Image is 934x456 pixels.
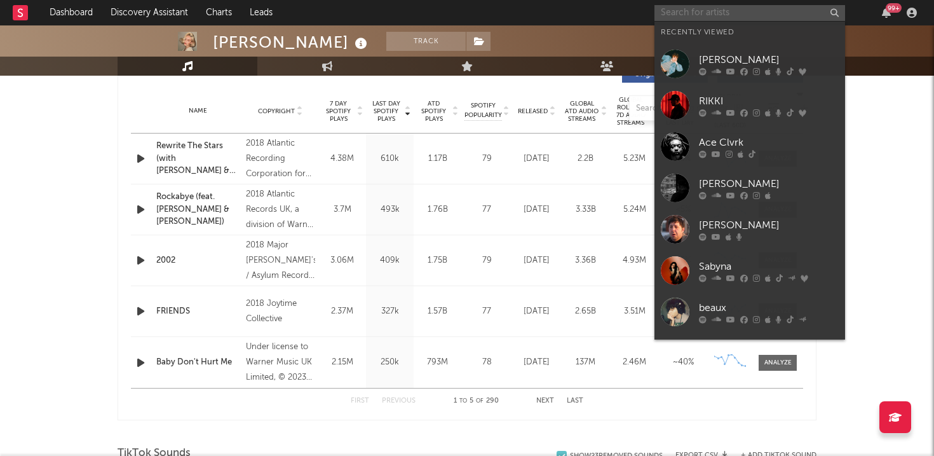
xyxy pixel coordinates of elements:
div: 2.65B [564,305,607,318]
div: [DATE] [515,356,558,369]
button: First [351,397,369,404]
div: [PERSON_NAME] [213,32,370,53]
div: 409k [369,254,410,267]
a: [PERSON_NAME] [654,167,845,209]
button: Track [386,32,466,51]
div: Recently Viewed [661,25,839,40]
button: Next [536,397,554,404]
button: Previous [382,397,416,404]
button: Last [567,397,583,404]
div: 1 5 290 [441,394,511,409]
div: [DATE] [515,305,558,318]
div: 2.46M [613,356,656,369]
div: 77 [464,305,509,318]
div: 3.33B [564,204,607,216]
div: [DATE] [515,153,558,165]
div: [DATE] [515,254,558,267]
div: 1.17B [417,153,458,165]
div: 2018 Major [PERSON_NAME]'s / Asylum Records, a division of Warner Music UK Limited with the excep... [246,238,315,284]
a: Rewrite The Stars (with [PERSON_NAME] & [PERSON_NAME]) [156,140,240,177]
div: 4.93M [613,254,656,267]
div: 250k [369,356,410,369]
a: [PERSON_NAME] [654,209,845,250]
div: [PERSON_NAME] [699,218,839,233]
div: 3.06M [321,254,363,267]
a: Rockabye (feat. [PERSON_NAME] & [PERSON_NAME]) [156,191,240,228]
div: [DATE] [515,204,558,216]
div: 2018 Atlantic Records UK, a division of Warner Music UK Limited. Tracks 1 & 11 (P) 2017 Atlantic ... [246,187,315,233]
div: Sabyna [699,259,839,274]
div: 2.15M [321,356,363,369]
span: to [459,398,467,404]
div: 793M [417,356,458,369]
div: 4.38M [321,153,363,165]
a: beaux [654,291,845,333]
div: 1.75B [417,254,458,267]
div: 327k [369,305,410,318]
a: Sabyna [654,250,845,291]
div: 3.36B [564,254,607,267]
div: 99 + [886,3,902,13]
input: Search by song name or URL [630,104,764,114]
a: 2002 [156,254,240,267]
a: [PERSON_NAME] and the Antoinettes [654,333,845,383]
a: Ace Clvrk [654,126,845,167]
div: 2018 Atlantic Recording Corporation for the United States and WEA International Inc. for the worl... [246,136,315,182]
div: 137M [564,356,607,369]
div: 2.37M [321,305,363,318]
div: 3.7M [321,204,363,216]
div: 610k [369,153,410,165]
div: 79 [464,254,509,267]
input: Search for artists [654,5,845,21]
div: ~ 40 % [662,356,705,369]
span: of [476,398,484,404]
div: 1.76B [417,204,458,216]
div: [PERSON_NAME] and the Antoinettes [699,339,839,370]
div: 5.23M [613,153,656,165]
a: FRIENDS [156,305,240,318]
div: RIKKI [699,93,839,109]
div: 79 [464,153,509,165]
div: Ace Clvrk [699,135,839,150]
div: 3.51M [613,305,656,318]
a: Baby Don't Hurt Me [156,356,240,369]
div: Under license to Warner Music UK Limited, © 2023 What A DJ Ltd [246,340,315,385]
div: 1.57B [417,305,458,318]
div: 77 [464,204,509,216]
button: 99+ [882,8,891,18]
div: 493k [369,204,410,216]
a: RIKKI [654,85,845,126]
div: beaux [699,300,839,315]
div: [PERSON_NAME] [699,52,839,67]
div: 2018 Joytime Collective [246,296,315,327]
div: 78 [464,356,509,369]
div: [PERSON_NAME] [699,176,839,191]
div: 2.2B [564,153,607,165]
a: [PERSON_NAME] [654,43,845,85]
div: 5.24M [613,204,656,216]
